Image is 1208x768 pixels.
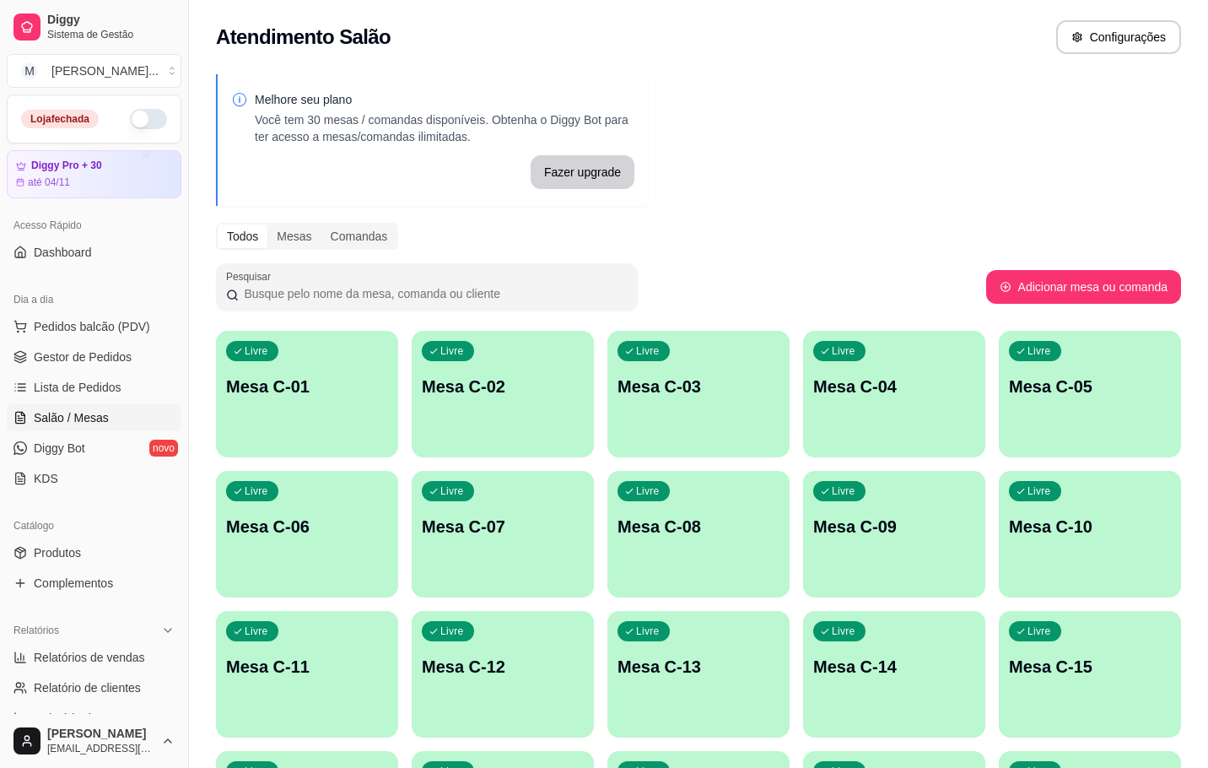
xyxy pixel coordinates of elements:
span: Dashboard [34,244,92,261]
span: Lista de Pedidos [34,379,121,396]
span: Pedidos balcão (PDV) [34,318,150,335]
p: Mesa C-09 [813,515,975,538]
span: Relatório de clientes [34,679,141,696]
p: Mesa C-06 [226,515,388,538]
a: Relatório de clientes [7,674,181,701]
a: Complementos [7,570,181,597]
div: Mesas [267,224,321,248]
span: Gestor de Pedidos [34,349,132,365]
a: Gestor de Pedidos [7,343,181,370]
button: LivreMesa C-15 [999,611,1181,738]
div: Catálogo [7,512,181,539]
p: Livre [636,344,660,358]
p: Livre [832,625,855,638]
span: Relatório de mesas [34,710,136,727]
p: Livre [1027,625,1051,638]
p: Mesa C-02 [422,375,584,398]
p: Mesa C-05 [1009,375,1171,398]
p: Livre [1027,484,1051,498]
article: até 04/11 [28,176,70,189]
button: LivreMesa C-05 [999,331,1181,457]
a: DiggySistema de Gestão [7,7,181,47]
div: Dia a dia [7,286,181,313]
a: Salão / Mesas [7,404,181,431]
p: Mesa C-10 [1009,515,1171,538]
button: LivreMesa C-13 [607,611,790,738]
span: Diggy Bot [34,440,85,457]
span: Sistema de Gestão [47,28,175,41]
input: Pesquisar [239,285,628,302]
span: Diggy [47,13,175,28]
button: Configurações [1056,20,1181,54]
a: Relatórios de vendas [7,644,181,671]
button: LivreMesa C-08 [607,471,790,598]
span: Complementos [34,575,113,592]
div: Acesso Rápido [7,212,181,239]
p: Você tem 30 mesas / comandas disponíveis. Obtenha o Diggy Bot para ter acesso a mesas/comandas il... [255,111,634,145]
span: M [21,62,38,79]
button: Adicionar mesa ou comanda [986,270,1181,304]
p: Livre [440,484,464,498]
button: LivreMesa C-12 [412,611,594,738]
button: LivreMesa C-02 [412,331,594,457]
p: Livre [440,344,464,358]
p: Mesa C-07 [422,515,584,538]
button: [PERSON_NAME][EMAIL_ADDRESS][DOMAIN_NAME] [7,721,181,761]
button: LivreMesa C-01 [216,331,398,457]
p: Mesa C-01 [226,375,388,398]
p: Livre [1027,344,1051,358]
button: LivreMesa C-14 [803,611,985,738]
p: Livre [636,625,660,638]
p: Mesa C-03 [617,375,779,398]
div: Comandas [321,224,397,248]
span: Relatórios [13,624,59,637]
div: Loja fechada [21,110,99,128]
p: Livre [440,625,464,638]
h2: Atendimento Salão [216,24,391,51]
p: Livre [636,484,660,498]
p: Livre [245,625,268,638]
p: Mesa C-13 [617,655,779,679]
span: KDS [34,470,58,487]
button: Pedidos balcão (PDV) [7,313,181,340]
a: Diggy Pro + 30até 04/11 [7,150,181,198]
button: LivreMesa C-09 [803,471,985,598]
label: Pesquisar [226,269,277,284]
span: Relatórios de vendas [34,649,145,666]
button: LivreMesa C-03 [607,331,790,457]
button: Fazer upgrade [531,155,634,189]
a: Diggy Botnovo [7,435,181,462]
a: KDS [7,465,181,492]
button: LivreMesa C-10 [999,471,1181,598]
p: Mesa C-04 [813,375,975,398]
span: [PERSON_NAME] [47,727,154,742]
div: Todos [218,224,267,248]
p: Livre [832,344,855,358]
a: Lista de Pedidos [7,374,181,401]
a: Relatório de mesas [7,705,181,732]
button: LivreMesa C-07 [412,471,594,598]
a: Produtos [7,539,181,566]
button: LivreMesa C-06 [216,471,398,598]
p: Livre [245,344,268,358]
button: Alterar Status [130,109,167,129]
button: Select a team [7,54,181,88]
p: Mesa C-11 [226,655,388,679]
p: Livre [245,484,268,498]
span: Produtos [34,544,81,561]
button: LivreMesa C-11 [216,611,398,738]
span: Salão / Mesas [34,409,109,426]
a: Dashboard [7,239,181,266]
p: Mesa C-08 [617,515,779,538]
p: Livre [832,484,855,498]
article: Diggy Pro + 30 [31,160,102,172]
div: [PERSON_NAME] ... [51,62,159,79]
button: LivreMesa C-04 [803,331,985,457]
p: Melhore seu plano [255,91,634,108]
p: Mesa C-15 [1009,655,1171,679]
span: [EMAIL_ADDRESS][DOMAIN_NAME] [47,742,154,755]
p: Mesa C-12 [422,655,584,679]
p: Mesa C-14 [813,655,975,679]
